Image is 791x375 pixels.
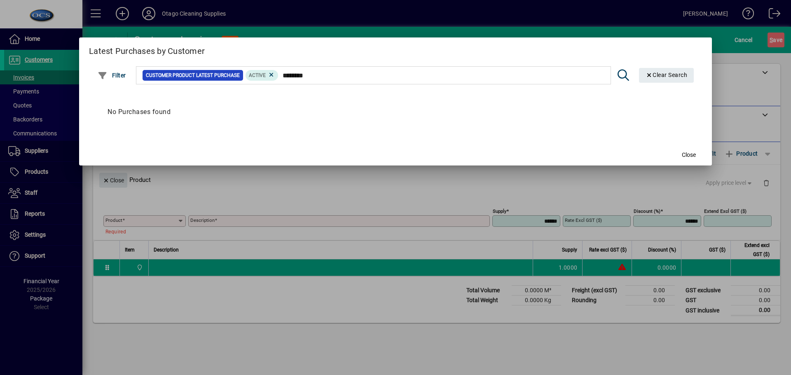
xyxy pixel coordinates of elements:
button: Filter [96,68,128,83]
h2: Latest Purchases by Customer [79,37,712,61]
button: Close [676,147,702,162]
span: Close [682,151,696,159]
span: Customer Product Latest Purchase [146,71,240,79]
span: Filter [98,72,126,79]
span: Clear Search [646,72,688,78]
span: Active [249,72,266,78]
mat-chip: Product Activation Status: Active [246,70,278,81]
div: No Purchases found [99,99,692,125]
button: Clear [639,68,694,83]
